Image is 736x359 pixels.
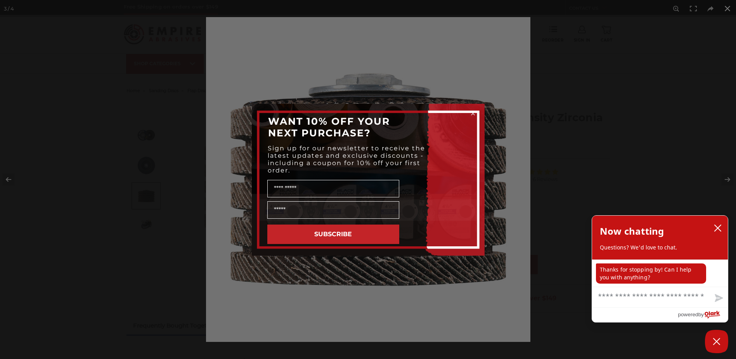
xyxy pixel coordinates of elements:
[596,263,706,284] p: Thanks for stopping by! Can I help you with anything?
[268,145,425,174] span: Sign up for our newsletter to receive the latest updates and exclusive discounts - including a co...
[268,115,390,139] span: WANT 10% OFF YOUR NEXT PURCHASE?
[267,201,399,219] input: Email
[678,308,728,322] a: Powered by Olark
[267,225,399,244] button: SUBSCRIBE
[600,244,720,251] p: Questions? We'd love to chat.
[600,223,664,239] h2: Now chatting
[712,222,724,234] button: close chatbox
[592,215,728,322] div: olark chatbox
[469,110,477,117] button: Close dialog
[678,310,698,319] span: powered
[698,310,704,319] span: by
[592,260,728,287] div: chat
[705,330,728,353] button: Close Chatbox
[708,289,728,307] button: Send message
